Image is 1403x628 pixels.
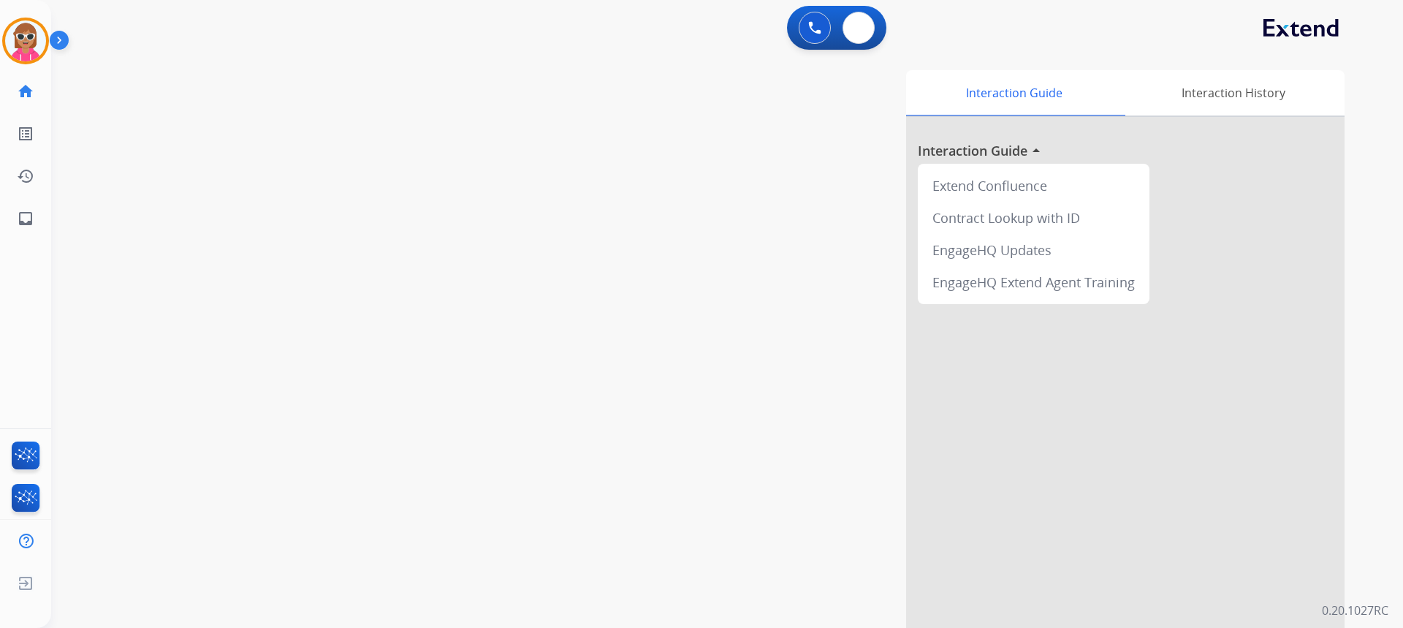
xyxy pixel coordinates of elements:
div: Extend Confluence [924,170,1144,202]
img: avatar [5,20,46,61]
div: EngageHQ Updates [924,234,1144,266]
mat-icon: inbox [17,210,34,227]
div: Interaction History [1122,70,1345,116]
div: Interaction Guide [906,70,1122,116]
div: EngageHQ Extend Agent Training [924,266,1144,298]
mat-icon: list_alt [17,125,34,143]
mat-icon: history [17,167,34,185]
div: Contract Lookup with ID [924,202,1144,234]
p: 0.20.1027RC [1322,602,1388,619]
mat-icon: home [17,83,34,100]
